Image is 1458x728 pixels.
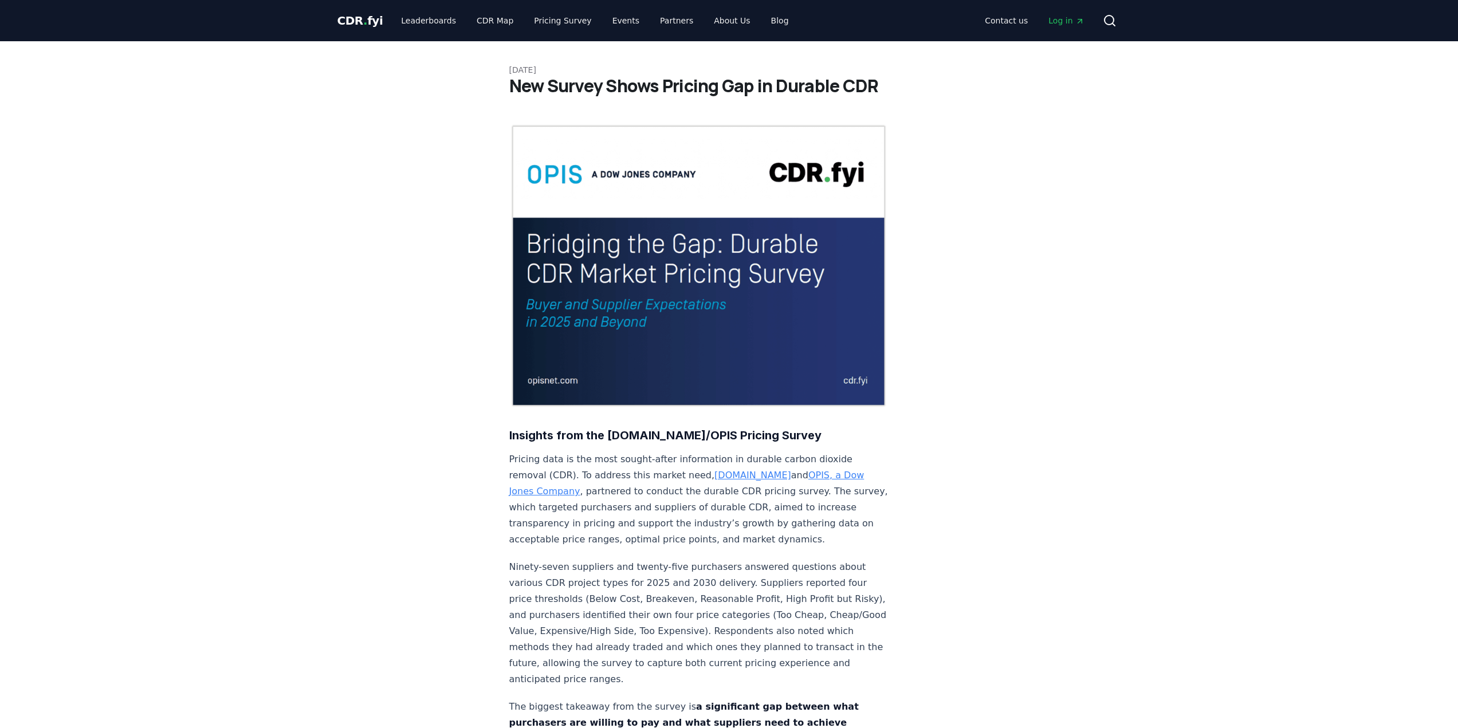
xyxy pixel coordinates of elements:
[509,428,822,442] strong: Insights from the [DOMAIN_NAME]/OPIS Pricing Survey
[651,10,702,31] a: Partners
[603,10,649,31] a: Events
[392,10,465,31] a: Leaderboards
[337,14,383,27] span: CDR fyi
[509,64,949,76] p: [DATE]
[1048,15,1084,26] span: Log in
[467,10,522,31] a: CDR Map
[509,451,889,548] p: Pricing data is the most sought-after information in durable carbon dioxide removal (CDR). To add...
[525,10,600,31] a: Pricing Survey
[509,559,889,687] p: Ninety-seven suppliers and twenty-five purchasers answered questions about various CDR project ty...
[714,470,791,481] a: [DOMAIN_NAME]
[976,10,1093,31] nav: Main
[762,10,798,31] a: Blog
[509,124,889,408] img: blog post image
[1039,10,1093,31] a: Log in
[392,10,797,31] nav: Main
[337,13,383,29] a: CDR.fyi
[976,10,1037,31] a: Contact us
[509,76,949,96] h1: New Survey Shows Pricing Gap in Durable CDR
[363,14,367,27] span: .
[705,10,759,31] a: About Us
